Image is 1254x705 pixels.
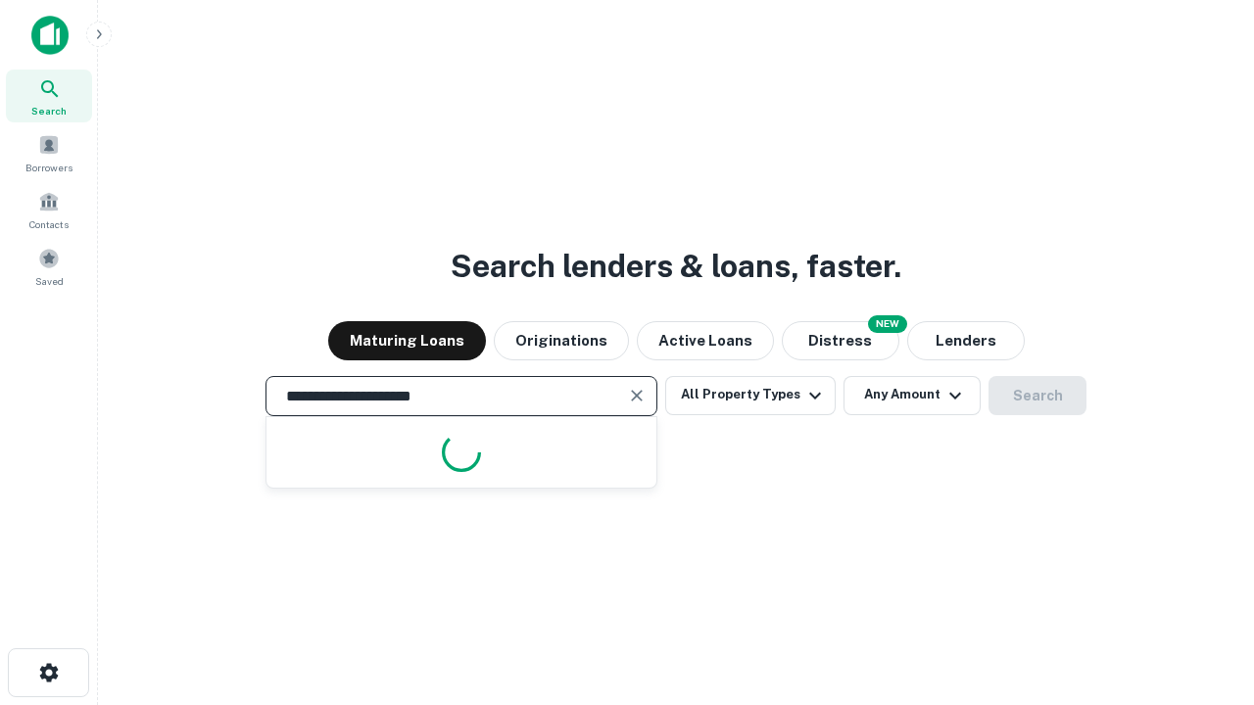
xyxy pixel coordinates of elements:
span: Saved [35,273,64,289]
h3: Search lenders & loans, faster. [451,243,901,290]
button: Lenders [907,321,1025,360]
a: Search [6,70,92,122]
iframe: Chat Widget [1156,548,1254,642]
div: NEW [868,315,907,333]
button: Search distressed loans with lien and other non-mortgage details. [782,321,899,360]
button: Any Amount [844,376,981,415]
img: capitalize-icon.png [31,16,69,55]
a: Saved [6,240,92,293]
span: Search [31,103,67,118]
button: All Property Types [665,376,836,415]
span: Borrowers [25,160,72,175]
button: Clear [623,382,651,409]
a: Contacts [6,183,92,236]
span: Contacts [29,216,69,232]
button: Active Loans [637,321,774,360]
button: Originations [494,321,629,360]
button: Maturing Loans [328,321,486,360]
a: Borrowers [6,126,92,179]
